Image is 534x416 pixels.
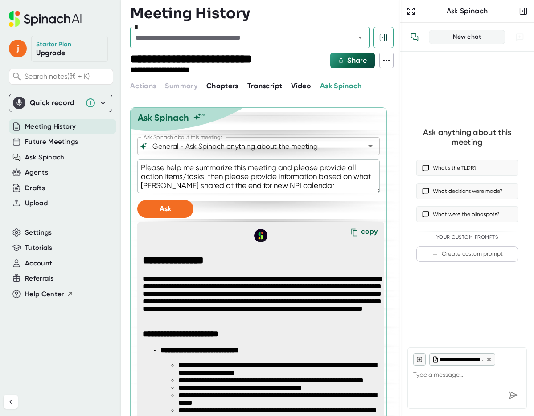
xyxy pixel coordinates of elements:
span: Share [347,56,367,65]
span: Search notes (⌘ + K) [25,72,111,81]
button: Settings [25,228,52,238]
button: Agents [25,167,48,178]
button: Upload [25,198,48,208]
div: Quick record [30,98,81,107]
button: Close conversation sidebar [517,5,530,17]
button: Ask Spinach [320,81,362,91]
span: Actions [130,82,156,90]
span: Ask Spinach [320,82,362,90]
div: Ask Spinach [417,7,517,16]
button: Tutorials [25,243,52,253]
button: Help Center [25,289,74,299]
div: Ask anything about this meeting [416,127,518,147]
button: Ask [137,200,193,218]
button: Open [354,31,366,44]
div: Your Custom Prompts [416,234,518,241]
button: Open [364,140,377,152]
button: What decisions were made? [416,183,518,199]
button: Meeting History [25,122,76,132]
span: Video [291,82,311,90]
div: copy [361,227,378,239]
div: Quick record [13,94,108,112]
textarea: Please help me summarize this meeting and please provide all action items/tasks then please provi... [137,159,380,193]
span: Ask [160,204,171,213]
button: What’s the TLDR? [416,160,518,176]
button: Chapters [206,81,238,91]
div: New chat [435,33,500,41]
input: What can we do to help? [151,140,351,152]
span: Help Center [25,289,64,299]
span: j [9,40,27,57]
button: Account [25,258,52,269]
span: Chapters [206,82,238,90]
button: Share [330,53,375,68]
span: Summary [165,82,197,90]
button: Ask Spinach [25,152,65,163]
button: Hide meeting chat [373,27,394,48]
button: Expand to Ask Spinach page [405,5,417,17]
button: Collapse sidebar [4,395,18,409]
span: Transcript [247,82,283,90]
h3: Meeting History [130,5,250,22]
button: Actions [130,81,156,91]
button: Create custom prompt [416,246,518,262]
button: Future Meetings [25,137,78,147]
button: Transcript [247,81,283,91]
button: Referrals [25,273,53,284]
button: Video [291,81,311,91]
div: Send message [505,387,521,403]
a: Upgrade [36,49,65,57]
button: View conversation history [406,28,423,46]
button: Drafts [25,183,45,193]
div: Ask Spinach [138,112,189,123]
button: What were the blindspots? [416,206,518,222]
button: Summary [165,81,197,91]
div: Starter Plan [36,41,72,49]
